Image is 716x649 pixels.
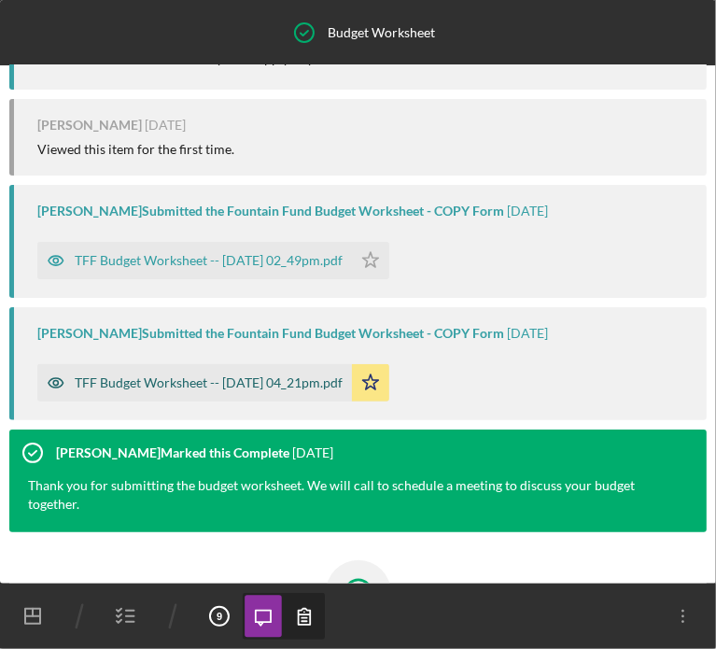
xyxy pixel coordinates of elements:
button: TFF Budget Worksheet -- [DATE] 04_21pm.pdf [37,364,389,402]
time: 2025-08-05 20:21 [507,326,548,341]
div: TFF Budget Worksheet -- [DATE] 02_49pm.pdf [75,253,343,268]
div: [PERSON_NAME] Submitted the Fountain Fund Budget Worksheet - COPY Form [37,326,504,341]
div: Viewed this item for the first time. [37,142,234,157]
div: Thank you for submitting the budget worksheet. We will call to schedule a meeting to discuss your... [9,476,688,532]
div: Budget Worksheet [328,25,435,40]
tspan: 9 [217,611,222,622]
div: [PERSON_NAME] Submitted the Fountain Fund Budget Worksheet - COPY Form [37,204,504,219]
time: 2025-08-04 18:45 [145,118,186,133]
div: [PERSON_NAME] Marked this Complete [56,445,289,460]
div: TFF Budget Worksheet -- [DATE] 04_21pm.pdf [75,375,343,390]
button: TFF Budget Worksheet -- [DATE] 02_49pm.pdf [37,242,389,279]
time: 2025-08-04 18:49 [507,204,548,219]
div: [PERSON_NAME] [37,118,142,133]
time: 2025-08-05 20:25 [292,445,333,460]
